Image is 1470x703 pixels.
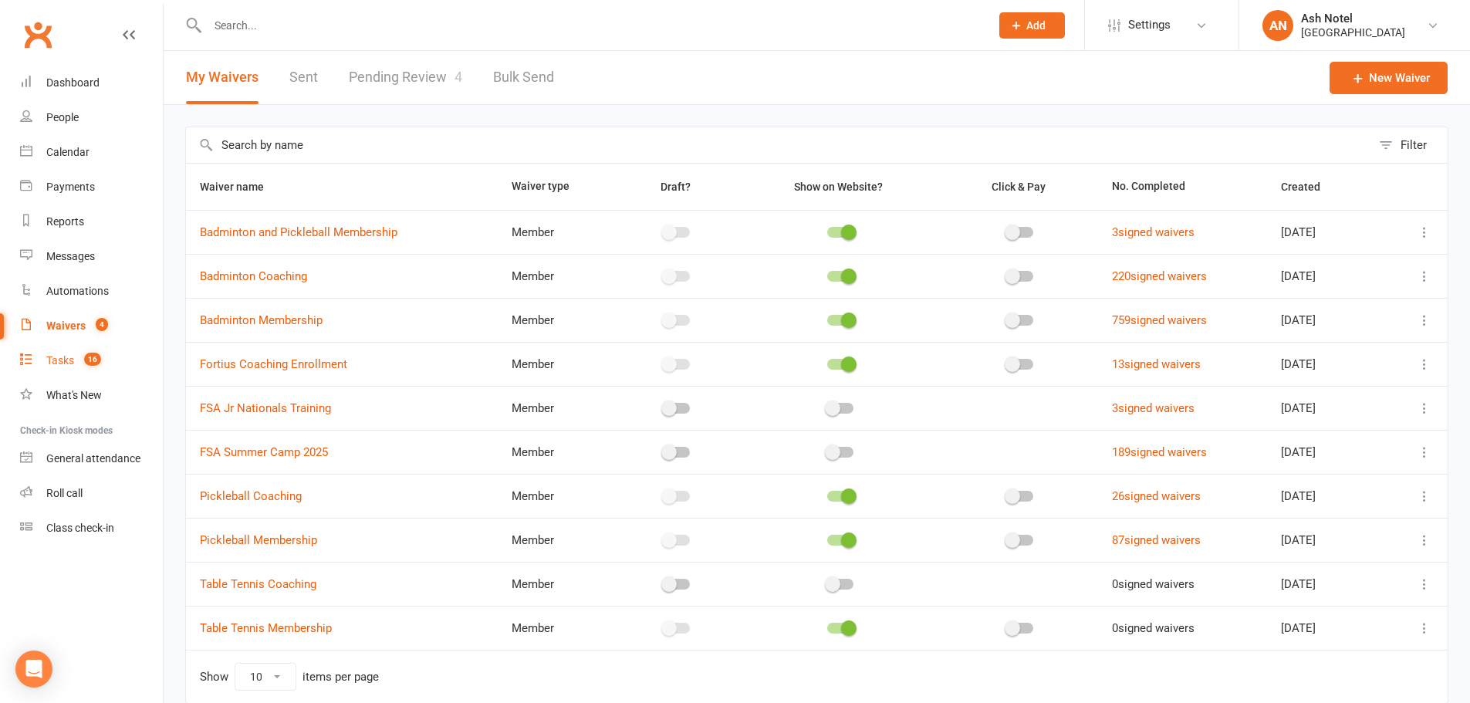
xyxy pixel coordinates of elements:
td: [DATE] [1267,386,1384,430]
div: Filter [1401,136,1427,154]
div: Calendar [46,146,90,158]
a: What's New [20,378,163,413]
div: Open Intercom Messenger [15,651,52,688]
a: Table Tennis Membership [200,621,332,635]
div: What's New [46,389,102,401]
div: items per page [302,671,379,684]
button: Draft? [647,177,708,196]
a: Waivers 4 [20,309,163,343]
div: Messages [46,250,95,262]
div: AN [1262,10,1293,41]
td: [DATE] [1267,562,1384,606]
div: Reports [46,215,84,228]
a: People [20,100,163,135]
a: Calendar [20,135,163,170]
a: Payments [20,170,163,204]
div: Automations [46,285,109,297]
td: Member [498,518,616,562]
div: Show [200,663,379,691]
a: 189signed waivers [1112,445,1207,459]
input: Search... [203,15,979,36]
td: [DATE] [1267,430,1384,474]
a: Reports [20,204,163,239]
button: Add [999,12,1065,39]
div: Dashboard [46,76,100,89]
a: 13signed waivers [1112,357,1201,371]
span: 4 [455,69,462,85]
a: 759signed waivers [1112,313,1207,327]
a: Clubworx [19,15,57,54]
th: No. Completed [1098,164,1268,210]
a: Badminton Membership [200,313,323,327]
button: Show on Website? [780,177,900,196]
td: Member [498,342,616,386]
a: 26signed waivers [1112,489,1201,503]
a: Table Tennis Coaching [200,577,316,591]
td: Member [498,254,616,298]
a: New Waiver [1330,62,1448,94]
a: Class kiosk mode [20,511,163,546]
a: Roll call [20,476,163,511]
span: Settings [1128,8,1171,42]
a: 87signed waivers [1112,533,1201,547]
a: 3signed waivers [1112,225,1195,239]
a: Pending Review4 [349,51,462,104]
a: Fortius Coaching Enrollment [200,357,347,371]
a: Automations [20,274,163,309]
td: [DATE] [1267,210,1384,254]
span: 16 [84,353,101,366]
a: Messages [20,239,163,274]
a: Dashboard [20,66,163,100]
div: Tasks [46,354,74,367]
a: Sent [289,51,318,104]
span: Add [1026,19,1046,32]
div: Roll call [46,487,83,499]
span: Click & Pay [992,181,1046,193]
span: Created [1281,181,1337,193]
a: 3signed waivers [1112,401,1195,415]
span: 0 signed waivers [1112,577,1195,591]
td: [DATE] [1267,342,1384,386]
td: Member [498,210,616,254]
td: Member [498,606,616,650]
div: People [46,111,79,123]
td: [DATE] [1267,298,1384,342]
a: Tasks 16 [20,343,163,378]
td: [DATE] [1267,606,1384,650]
a: 220signed waivers [1112,269,1207,283]
div: Waivers [46,319,86,332]
span: Draft? [661,181,691,193]
button: Filter [1371,127,1448,163]
div: General attendance [46,452,140,465]
div: Class check-in [46,522,114,534]
td: Member [498,474,616,518]
button: Waiver name [200,177,281,196]
td: Member [498,430,616,474]
td: [DATE] [1267,518,1384,562]
button: Created [1281,177,1337,196]
span: 0 signed waivers [1112,621,1195,635]
div: [GEOGRAPHIC_DATA] [1301,25,1405,39]
td: Member [498,298,616,342]
input: Search by name [186,127,1371,163]
td: Member [498,386,616,430]
a: Badminton Coaching [200,269,307,283]
a: General attendance kiosk mode [20,441,163,476]
th: Waiver type [498,164,616,210]
div: Ash Notel [1301,12,1405,25]
div: Payments [46,181,95,193]
span: Waiver name [200,181,281,193]
td: [DATE] [1267,474,1384,518]
a: Badminton and Pickleball Membership [200,225,397,239]
a: Bulk Send [493,51,554,104]
button: My Waivers [186,51,259,104]
span: Show on Website? [794,181,883,193]
span: 4 [96,318,108,331]
a: Pickleball Coaching [200,489,302,503]
a: FSA Jr Nationals Training [200,401,331,415]
a: FSA Summer Camp 2025 [200,445,328,459]
td: [DATE] [1267,254,1384,298]
a: Pickleball Membership [200,533,317,547]
button: Click & Pay [978,177,1063,196]
td: Member [498,562,616,606]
